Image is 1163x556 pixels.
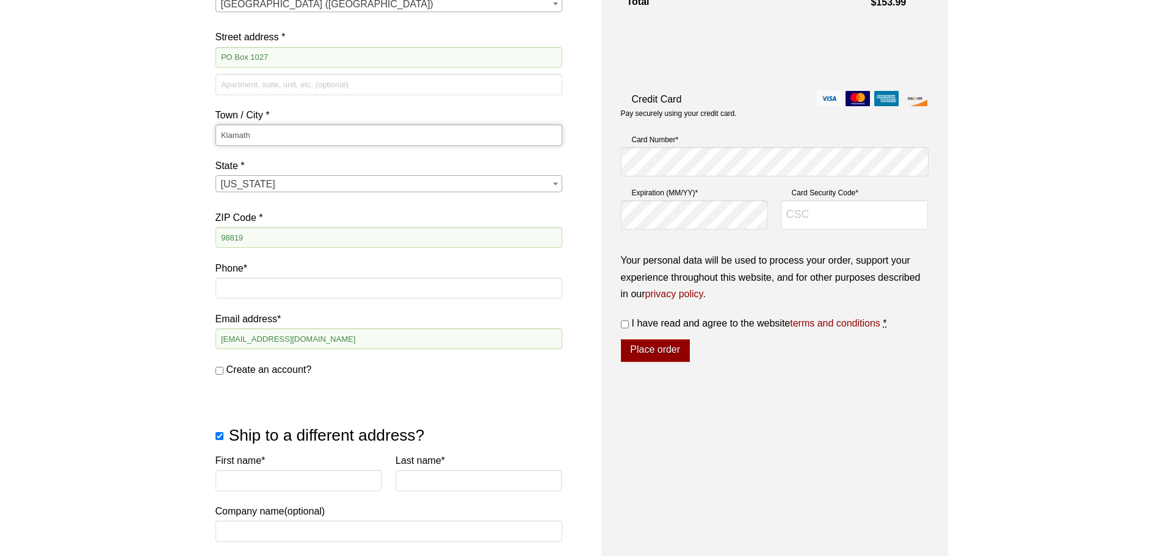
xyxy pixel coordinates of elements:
input: I have read and agree to the websiteterms and conditions * [621,320,629,328]
a: privacy policy [645,289,703,299]
label: Street address [216,29,562,45]
input: Apartment, suite, unit, etc. (optional) [216,74,562,95]
input: CSC [781,200,929,229]
label: Card Number [621,134,929,146]
p: Your personal data will be used to process your order, support your experience throughout this we... [621,252,929,302]
a: terms and conditions [790,318,880,328]
label: Last name [396,452,562,469]
label: ZIP Code [216,209,562,226]
iframe: reCAPTCHA [621,27,806,74]
img: mastercard [846,91,870,106]
span: Ship to a different address? [229,426,424,444]
img: amex [874,91,899,106]
input: House number and street name [216,47,562,68]
span: State [216,175,562,192]
fieldset: Payment Info [621,129,929,239]
input: Create an account? [216,367,223,375]
span: (optional) [284,506,325,516]
abbr: required [883,318,886,328]
span: California [216,176,562,193]
label: State [216,157,562,174]
label: Email address [216,311,562,327]
span: I have read and agree to the website [632,318,880,328]
input: Ship to a different address? [216,432,223,440]
img: discover [903,91,927,106]
button: Place order [621,339,690,363]
label: Credit Card [621,91,929,107]
label: Phone [216,260,562,276]
span: Create an account? [226,364,312,375]
img: visa [817,91,841,106]
label: First name [216,452,382,469]
label: Card Security Code [781,187,929,199]
label: Company name [216,452,562,519]
label: Expiration (MM/YY) [621,187,769,199]
label: Town / City [216,107,562,123]
p: Pay securely using your credit card. [621,109,929,119]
